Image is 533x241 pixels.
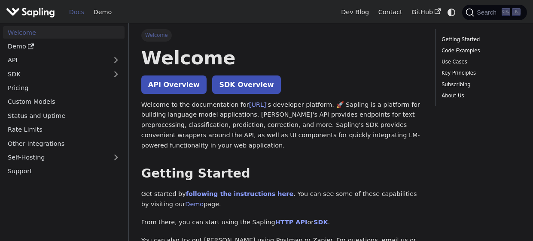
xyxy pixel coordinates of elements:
[3,54,107,66] a: API
[374,6,407,19] a: Contact
[249,101,266,108] a: [URL]
[3,165,125,178] a: Support
[462,5,527,20] button: Search (Ctrl+K)
[3,40,125,53] a: Demo
[407,6,445,19] a: GitHub
[336,6,373,19] a: Dev Blog
[442,36,518,44] a: Getting Started
[3,68,107,80] a: SDK
[3,109,125,122] a: Status and Uptime
[64,6,89,19] a: Docs
[512,8,521,16] kbd: K
[141,217,423,228] p: From there, you can start using the Sapling or .
[212,75,280,94] a: SDK Overview
[141,100,423,151] p: Welcome to the documentation for 's developer platform. 🚀 Sapling is a platform for building lang...
[3,151,125,164] a: Self-Hosting
[442,47,518,55] a: Code Examples
[141,166,423,181] h2: Getting Started
[3,96,125,108] a: Custom Models
[3,124,125,136] a: Rate Limits
[6,6,58,18] a: Sapling.ai
[275,219,308,226] a: HTTP API
[314,219,328,226] a: SDK
[474,9,502,16] span: Search
[442,69,518,77] a: Key Principles
[442,81,518,89] a: Subscribing
[89,6,116,19] a: Demo
[3,137,125,150] a: Other Integrations
[107,68,125,80] button: Expand sidebar category 'SDK'
[442,58,518,66] a: Use Cases
[3,26,125,39] a: Welcome
[141,189,423,210] p: Get started by . You can see some of these capabilities by visiting our page.
[6,6,55,18] img: Sapling.ai
[141,29,423,41] nav: Breadcrumbs
[185,201,204,208] a: Demo
[141,29,172,41] span: Welcome
[141,46,423,69] h1: Welcome
[141,75,207,94] a: API Overview
[3,82,125,94] a: Pricing
[186,190,293,197] a: following the instructions here
[442,92,518,100] a: About Us
[445,6,458,18] button: Switch between dark and light mode (currently system mode)
[107,54,125,66] button: Expand sidebar category 'API'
